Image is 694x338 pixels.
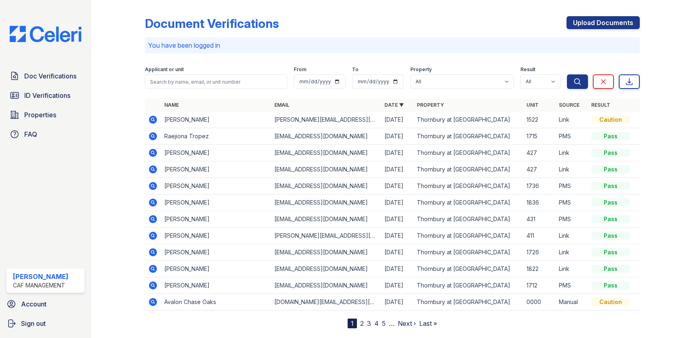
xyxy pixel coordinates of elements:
td: Thornbury at [GEOGRAPHIC_DATA] [414,277,524,294]
td: Link [556,261,588,277]
a: Name [164,102,179,108]
td: Thornbury at [GEOGRAPHIC_DATA] [414,112,524,128]
label: Property [410,66,432,73]
td: 1522 [523,112,556,128]
td: [PERSON_NAME] [161,161,271,178]
td: [EMAIL_ADDRESS][DOMAIN_NAME] [271,178,381,194]
td: 1822 [523,261,556,277]
td: [DATE] [381,211,414,228]
div: Pass [591,199,630,207]
label: From [294,66,306,73]
td: Thornbury at [GEOGRAPHIC_DATA] [414,294,524,311]
td: Thornbury at [GEOGRAPHIC_DATA] [414,261,524,277]
td: [PERSON_NAME][EMAIL_ADDRESS][PERSON_NAME][DOMAIN_NAME] [271,228,381,244]
td: 427 [523,161,556,178]
a: Unit [526,102,539,108]
td: Thornbury at [GEOGRAPHIC_DATA] [414,178,524,194]
td: [EMAIL_ADDRESS][DOMAIN_NAME] [271,244,381,261]
div: Caution [591,298,630,306]
td: [PERSON_NAME] [161,194,271,211]
span: … [389,319,395,328]
td: 0000 [523,294,556,311]
div: 1 [348,319,357,328]
td: [PERSON_NAME][EMAIL_ADDRESS][DOMAIN_NAME] [271,112,381,128]
a: Sign out [3,315,88,332]
div: Document Verifications [145,16,279,31]
td: Link [556,244,588,261]
td: Thornbury at [GEOGRAPHIC_DATA] [414,211,524,228]
a: 4 [374,319,379,327]
td: PMS [556,128,588,145]
td: 427 [523,145,556,161]
td: [PERSON_NAME] [161,145,271,161]
a: Source [559,102,579,108]
label: Applicant or unit [145,66,184,73]
a: Date ▼ [384,102,404,108]
td: 1736 [523,178,556,194]
a: Next › [398,319,416,327]
td: [EMAIL_ADDRESS][DOMAIN_NAME] [271,128,381,145]
td: [DATE] [381,145,414,161]
td: [DATE] [381,194,414,211]
td: [DOMAIN_NAME][EMAIL_ADDRESS][DOMAIN_NAME] [271,294,381,311]
a: 3 [367,319,371,327]
td: Link [556,161,588,178]
td: 1712 [523,277,556,294]
span: Properties [24,110,56,120]
td: Thornbury at [GEOGRAPHIC_DATA] [414,244,524,261]
td: 431 [523,211,556,228]
td: 1836 [523,194,556,211]
td: [EMAIL_ADDRESS][DOMAIN_NAME] [271,194,381,211]
div: Pass [591,232,630,240]
td: 1715 [523,128,556,145]
div: Pass [591,165,630,173]
td: PMS [556,211,588,228]
td: Thornbury at [GEOGRAPHIC_DATA] [414,128,524,145]
a: Account [3,296,88,312]
td: Manual [556,294,588,311]
td: [DATE] [381,161,414,178]
a: Last » [419,319,437,327]
div: Pass [591,248,630,256]
a: Property [417,102,444,108]
a: Email [274,102,289,108]
div: Pass [591,182,630,190]
td: [PERSON_NAME] [161,211,271,228]
td: Link [556,145,588,161]
td: [EMAIL_ADDRESS][DOMAIN_NAME] [271,161,381,178]
td: PMS [556,178,588,194]
td: 411 [523,228,556,244]
div: Caution [591,116,630,124]
td: [PERSON_NAME] [161,244,271,261]
div: Pass [591,215,630,223]
td: Thornbury at [GEOGRAPHIC_DATA] [414,145,524,161]
td: [EMAIL_ADDRESS][DOMAIN_NAME] [271,277,381,294]
a: 5 [382,319,386,327]
a: Properties [6,107,85,123]
div: Pass [591,132,630,140]
td: [DATE] [381,277,414,294]
td: Link [556,112,588,128]
label: To [352,66,359,73]
td: Raejiona Tropez [161,128,271,145]
a: 2 [360,319,364,327]
label: Result [520,66,535,73]
td: [DATE] [381,228,414,244]
div: Pass [591,149,630,157]
td: Thornbury at [GEOGRAPHIC_DATA] [414,161,524,178]
span: Sign out [21,319,46,328]
td: [EMAIL_ADDRESS][DOMAIN_NAME] [271,261,381,277]
td: Avalon Chase Oaks [161,294,271,311]
a: FAQ [6,126,85,142]
td: Thornbury at [GEOGRAPHIC_DATA] [414,194,524,211]
div: CAF Management [13,281,68,289]
td: [PERSON_NAME] [161,112,271,128]
p: You have been logged in [148,40,637,50]
span: Account [21,299,47,309]
td: [DATE] [381,261,414,277]
td: [DATE] [381,112,414,128]
td: [PERSON_NAME] [161,178,271,194]
span: Doc Verifications [24,71,76,81]
td: [PERSON_NAME] [161,261,271,277]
